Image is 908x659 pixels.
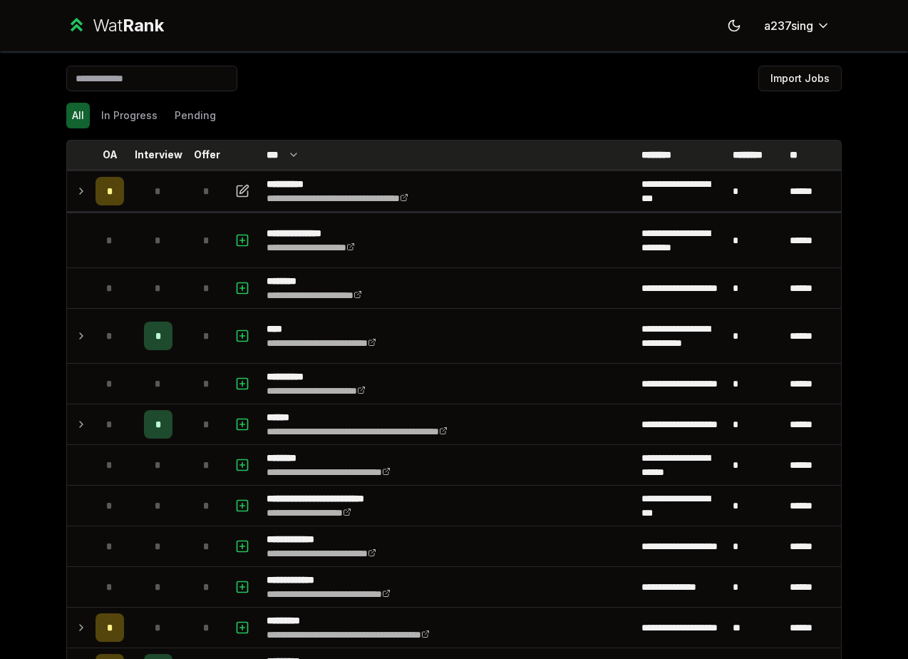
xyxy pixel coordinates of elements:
button: Import Jobs [758,66,842,91]
p: Interview [135,148,182,162]
p: OA [103,148,118,162]
span: Rank [123,15,164,36]
span: a237sing [764,17,813,34]
p: Offer [194,148,220,162]
button: In Progress [96,103,163,128]
button: Pending [169,103,222,128]
button: a237sing [753,13,842,39]
button: All [66,103,90,128]
a: WatRank [66,14,164,37]
div: Wat [93,14,164,37]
